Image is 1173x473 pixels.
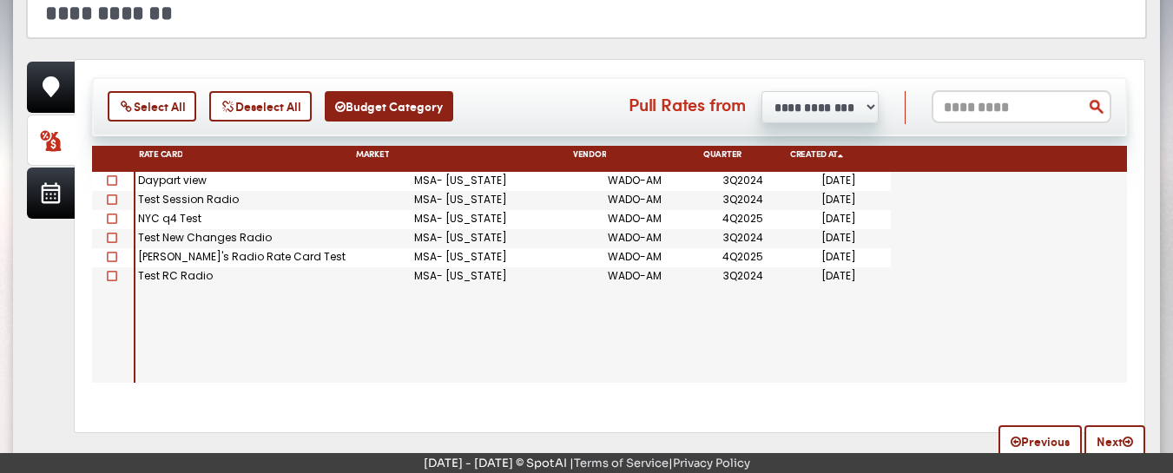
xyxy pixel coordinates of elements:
[1084,425,1145,457] a: Next
[135,229,353,248] div: Test New Changes Radio
[353,248,570,267] div: MSA- [US_STATE]
[570,191,700,210] div: WADO-AM
[790,149,838,163] span: Created at
[787,248,891,267] div: [DATE]
[787,210,891,229] div: [DATE]
[135,248,353,267] div: [PERSON_NAME]'s Radio Rate Card Test
[139,149,182,161] span: Rate Card
[353,172,570,191] div: MSA- [US_STATE]
[353,267,570,286] div: MSA- [US_STATE]
[209,91,312,122] button: Deselect All
[700,248,787,267] div: 4Q2025
[629,91,746,120] label: Pull Rates from
[353,191,570,210] div: MSA- [US_STATE]
[356,149,389,161] span: Market
[700,267,787,286] div: 3Q2024
[998,425,1082,457] a: Previous
[325,91,453,122] button: Budget Category
[673,456,750,470] a: Privacy Policy
[570,210,700,229] div: WADO-AM
[700,210,787,229] div: 4Q2025
[570,248,700,267] div: WADO-AM
[570,229,700,248] div: WADO-AM
[787,229,891,248] div: [DATE]
[574,456,669,470] a: Terms of Service
[787,172,891,191] div: [DATE]
[700,229,787,248] div: 3Q2024
[700,191,787,210] div: 3Q2024
[1088,98,1105,115] img: search.png
[135,172,353,191] div: Daypart view
[787,267,891,286] div: [DATE]
[353,210,570,229] div: MSA- [US_STATE]
[353,229,570,248] div: MSA- [US_STATE]
[135,267,353,286] div: Test RC Radio
[700,172,787,191] div: 3Q2024
[787,191,891,210] div: [DATE]
[135,191,353,210] div: Test Session Radio
[703,149,741,161] span: Quarter
[573,149,606,161] span: Vendor
[570,172,700,191] div: WADO-AM
[570,267,700,286] div: WADO-AM
[135,210,353,229] div: NYC q4 Test
[108,91,196,122] button: Select All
